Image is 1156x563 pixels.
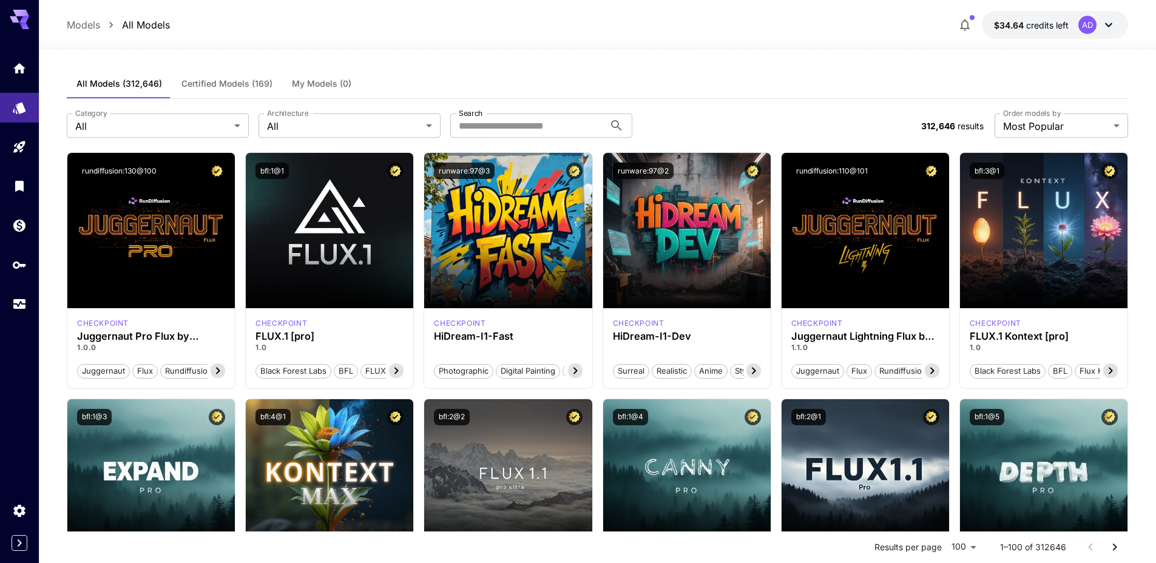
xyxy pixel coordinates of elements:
[566,163,583,179] button: Certified Model – Vetted for best performance and includes a commercial license.
[209,163,225,179] button: Certified Model – Vetted for best performance and includes a commercial license.
[970,318,1021,329] p: checkpoint
[77,318,129,329] p: checkpoint
[613,331,761,342] h3: HiDream-I1-Dev
[791,318,843,329] div: FLUX.1 D
[122,18,170,32] a: All Models
[563,363,609,379] button: Cinematic
[1000,541,1066,553] p: 1–100 of 312646
[161,365,217,377] span: rundiffusion
[745,163,761,179] button: Certified Model – Vetted for best performance and includes a commercial license.
[334,363,358,379] button: BFL
[791,163,873,179] button: rundiffusion:110@101
[652,365,691,377] span: Realistic
[652,363,692,379] button: Realistic
[745,409,761,425] button: Certified Model – Vetted for best performance and includes a commercial license.
[434,163,495,179] button: runware:97@3
[970,363,1046,379] button: Black Forest Labs
[496,365,559,377] span: Digital Painting
[255,363,331,379] button: Black Forest Labs
[77,318,129,329] div: FLUX.1 D
[292,78,351,89] span: My Models (0)
[970,365,1045,377] span: Black Forest Labs
[255,318,307,329] p: checkpoint
[970,318,1021,329] div: FLUX.1 Kontext [pro]
[360,363,417,379] button: FLUX.1 [pro]
[923,163,939,179] button: Certified Model – Vetted for best performance and includes a commercial license.
[874,363,931,379] button: rundiffusion
[255,409,291,425] button: bfl:4@1
[875,365,931,377] span: rundiffusion
[387,163,404,179] button: Certified Model – Vetted for best performance and includes a commercial license.
[791,342,939,353] p: 1.1.0
[613,163,674,179] button: runware:97@2
[12,96,27,112] div: Models
[791,363,844,379] button: juggernaut
[847,365,871,377] span: flux
[256,365,331,377] span: Black Forest Labs
[255,331,404,342] h3: FLUX.1 [pro]
[434,331,582,342] h3: HiDream-I1-Fast
[255,163,289,179] button: bfl:1@1
[970,331,1118,342] h3: FLUX.1 Kontext [pro]
[132,363,158,379] button: flux
[994,19,1069,32] div: $34.63993
[970,342,1118,353] p: 1.0
[791,409,826,425] button: bfl:2@1
[847,363,872,379] button: flux
[791,318,843,329] p: checkpoint
[1075,363,1131,379] button: Flux Kontext
[267,119,421,133] span: All
[334,365,357,377] span: BFL
[1048,363,1072,379] button: BFL
[1049,365,1072,377] span: BFL
[434,365,493,377] span: Photographic
[133,365,157,377] span: flux
[12,503,27,518] div: Settings
[12,57,27,72] div: Home
[12,535,27,551] button: Expand sidebar
[982,11,1128,39] button: $34.63993AD
[12,254,27,269] div: API Keys
[77,163,161,179] button: rundiffusion:130@100
[994,20,1026,30] span: $34.64
[1003,108,1061,118] label: Order models by
[75,119,229,133] span: All
[77,409,112,425] button: bfl:1@3
[67,18,170,32] nav: breadcrumb
[434,363,493,379] button: Photographic
[1075,365,1131,377] span: Flux Kontext
[181,78,272,89] span: Certified Models (169)
[921,121,955,131] span: 312,646
[76,78,162,89] span: All Models (312,646)
[958,121,984,131] span: results
[67,18,100,32] a: Models
[730,363,769,379] button: Stylized
[1026,20,1069,30] span: credits left
[791,331,939,342] h3: Juggernaut Lightning Flux by RunDiffusion
[77,331,225,342] h3: Juggernaut Pro Flux by RunDiffusion
[613,365,649,377] span: Surreal
[434,318,485,329] div: HiDream Fast
[12,293,27,308] div: Usage
[695,365,727,377] span: Anime
[459,108,482,118] label: Search
[434,409,470,425] button: bfl:2@2
[387,409,404,425] button: Certified Model – Vetted for best performance and includes a commercial license.
[78,365,129,377] span: juggernaut
[792,365,843,377] span: juggernaut
[970,409,1004,425] button: bfl:1@5
[255,342,404,353] p: 1.0
[77,342,225,353] p: 1.0.0
[613,318,664,329] div: HiDream Dev
[12,214,27,229] div: Wallet
[75,108,107,118] label: Category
